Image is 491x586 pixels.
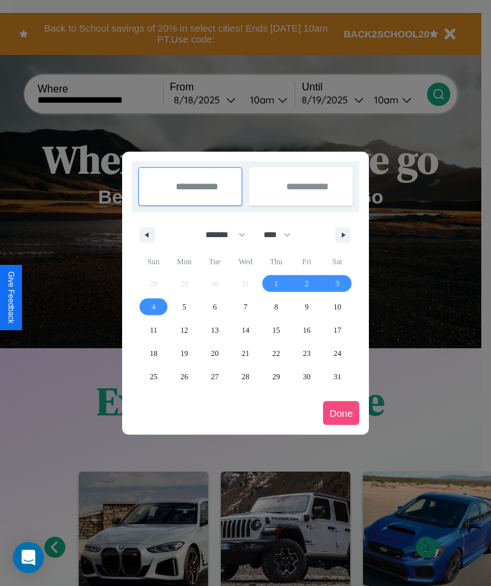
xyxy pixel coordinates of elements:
button: 6 [200,295,230,319]
span: 23 [303,342,311,365]
button: 22 [261,342,291,365]
span: 3 [335,272,339,295]
span: 2 [305,272,309,295]
button: 8 [261,295,291,319]
button: 5 [169,295,199,319]
div: Give Feedback [6,271,16,324]
span: 28 [242,365,249,388]
span: 24 [333,342,341,365]
span: 15 [272,319,280,342]
span: Tue [200,251,230,272]
span: 14 [242,319,249,342]
span: Wed [230,251,260,272]
span: 18 [150,342,158,365]
span: 22 [272,342,280,365]
button: 2 [291,272,322,295]
button: 23 [291,342,322,365]
button: 9 [291,295,322,319]
button: 14 [230,319,260,342]
span: 8 [274,295,278,319]
button: 13 [200,319,230,342]
button: 24 [322,342,353,365]
button: 20 [200,342,230,365]
span: Sun [138,251,169,272]
span: Mon [169,251,199,272]
button: 10 [322,295,353,319]
span: 7 [244,295,247,319]
span: 20 [211,342,219,365]
button: 28 [230,365,260,388]
button: 27 [200,365,230,388]
button: 1 [261,272,291,295]
span: 9 [305,295,309,319]
button: 26 [169,365,199,388]
button: 3 [322,272,353,295]
span: Thu [261,251,291,272]
button: 4 [138,295,169,319]
button: 12 [169,319,199,342]
span: 10 [333,295,341,319]
span: Sat [322,251,353,272]
button: 25 [138,365,169,388]
span: 4 [152,295,156,319]
button: 18 [138,342,169,365]
span: 29 [272,365,280,388]
span: 25 [150,365,158,388]
button: Done [323,401,359,425]
button: 17 [322,319,353,342]
span: 31 [333,365,341,388]
button: 30 [291,365,322,388]
span: 16 [303,319,311,342]
span: 11 [150,319,158,342]
span: 27 [211,365,219,388]
button: 15 [261,319,291,342]
button: 19 [169,342,199,365]
span: 5 [182,295,186,319]
span: 13 [211,319,219,342]
span: Fri [291,251,322,272]
button: 11 [138,319,169,342]
span: 30 [303,365,311,388]
span: 26 [180,365,188,388]
span: 19 [180,342,188,365]
button: 7 [230,295,260,319]
button: 29 [261,365,291,388]
span: 12 [180,319,188,342]
span: 21 [242,342,249,365]
div: Open Intercom Messenger [13,542,44,573]
button: 21 [230,342,260,365]
button: 16 [291,319,322,342]
span: 1 [274,272,278,295]
button: 31 [322,365,353,388]
span: 6 [213,295,217,319]
span: 17 [333,319,341,342]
